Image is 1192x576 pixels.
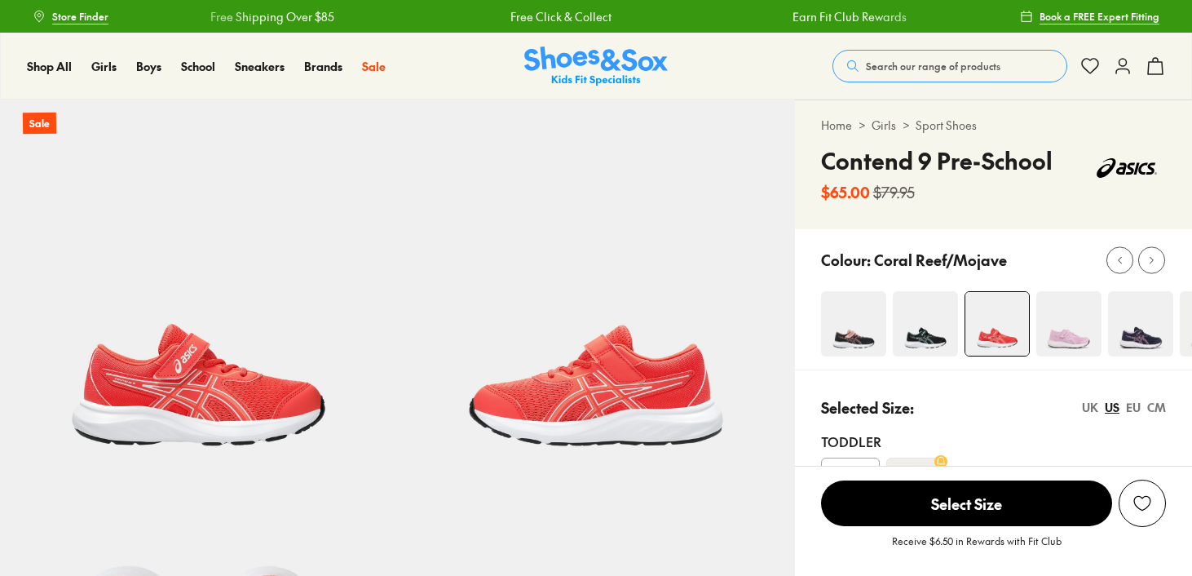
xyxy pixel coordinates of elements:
[181,58,215,74] span: School
[510,8,611,25] a: Free Click & Collect
[33,2,108,31] a: Store Finder
[892,534,1062,563] p: Receive $6.50 in Rewards with Fit Club
[1126,399,1141,416] div: EU
[91,58,117,75] a: Girls
[91,58,117,74] span: Girls
[362,58,386,74] span: Sale
[1108,291,1173,357] img: 4-525229_1
[362,58,386,75] a: Sale
[872,117,896,134] a: Girls
[821,397,914,419] p: Selected Size:
[874,249,1007,271] p: Coral Reef/Mojave
[822,463,879,492] span: Smaller Sizes
[821,249,871,271] p: Colour:
[1020,2,1159,31] a: Book a FREE Expert Fitting
[1105,399,1119,416] div: US
[821,291,886,357] img: 4-551436_1
[27,58,72,75] a: Shop All
[1147,399,1166,416] div: CM
[873,181,915,203] s: $79.95
[136,58,161,75] a: Boys
[792,8,907,25] a: Earn Fit Club Rewards
[524,47,668,86] a: Shoes & Sox
[832,50,1067,82] button: Search our range of products
[821,481,1112,526] span: Select Size
[235,58,285,75] a: Sneakers
[524,47,668,86] img: SNS_Logo_Responsive.svg
[1088,144,1166,193] img: Vendor logo
[821,432,1166,451] div: Toddler
[1119,480,1166,527] button: Add to Wishlist
[304,58,342,75] a: Brands
[965,292,1029,356] img: 4-522479_1
[821,144,1053,178] h4: Contend 9 Pre-School
[916,117,977,134] a: Sport Shoes
[1040,9,1159,24] span: Book a FREE Expert Fitting
[397,100,794,497] img: 5-522480_1
[821,117,1166,134] div: > >
[1036,291,1101,357] img: 4-525296_1
[136,58,161,74] span: Boys
[52,9,108,24] span: Store Finder
[1082,399,1098,416] div: UK
[210,8,334,25] a: Free Shipping Over $85
[304,58,342,74] span: Brands
[235,58,285,74] span: Sneakers
[181,58,215,75] a: School
[821,181,870,203] b: $65.00
[27,58,72,74] span: Shop All
[893,291,958,357] img: 4-522484_1
[821,480,1112,527] button: Select Size
[866,59,1000,73] span: Search our range of products
[821,117,852,134] a: Home
[23,113,56,135] p: Sale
